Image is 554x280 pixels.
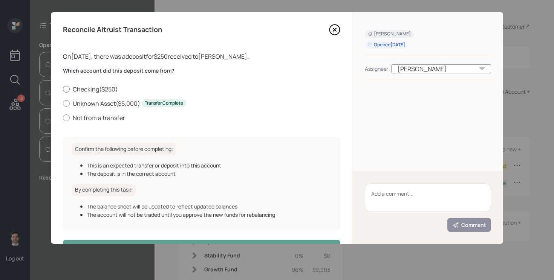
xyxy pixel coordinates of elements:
h6: Confirm the following before completing: [72,143,176,155]
h4: Reconcile Altruist Transaction [63,26,162,34]
div: [PERSON_NAME] [391,64,491,73]
div: Transfer Complete [145,100,183,107]
div: Opened [DATE] [368,42,405,48]
label: Unknown Asset ( $5,000 ) [63,99,340,108]
div: On [DATE] , there was a deposit for $250 received to [PERSON_NAME] . [63,52,340,61]
button: Comment [447,218,491,232]
label: Which account did this deposit come from? [63,67,340,75]
div: The account will not be traded until you approve the new funds for rebalancing [87,211,331,219]
div: Assignee: [365,65,388,73]
div: The balance sheet will be updated to reflect updated balances [87,202,331,210]
label: Checking ( $250 ) [63,85,340,93]
div: The deposit is in the correct account [87,170,331,178]
div: [PERSON_NAME] [368,31,411,37]
div: Comment [452,221,486,229]
div: This is an expected transfer or deposit into this account [87,161,331,169]
label: Not from a transfer [63,114,340,122]
h6: By completing this task: [72,184,136,196]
